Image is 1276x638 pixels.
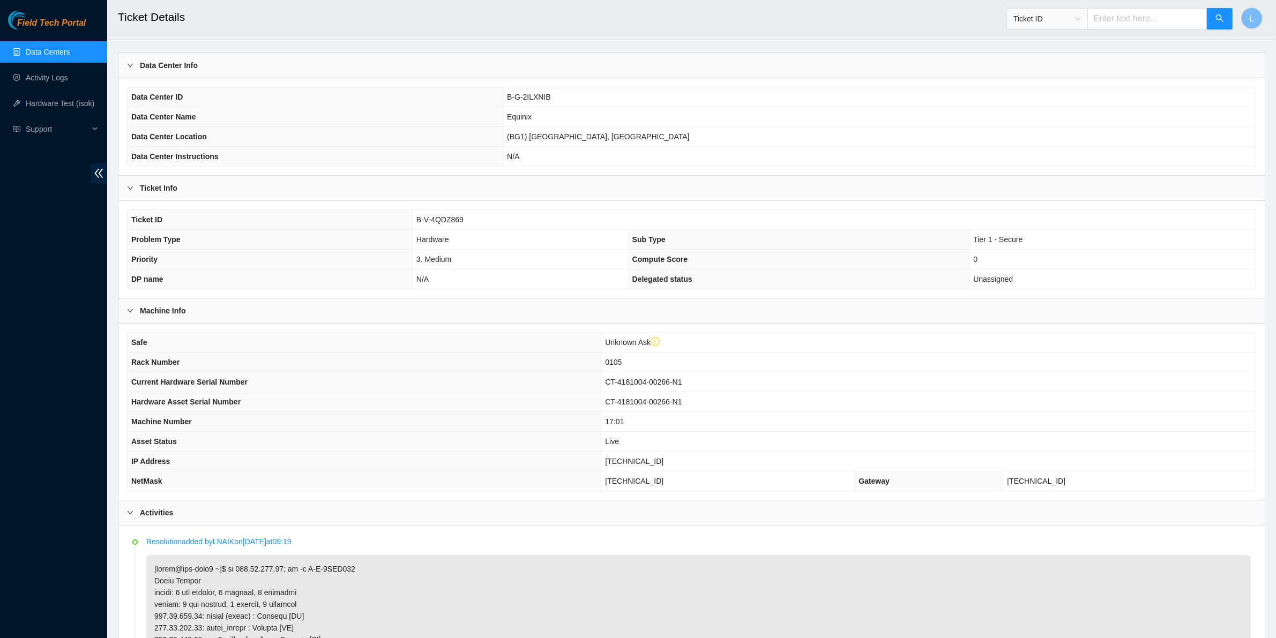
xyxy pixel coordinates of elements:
span: right [127,307,133,314]
a: Akamai TechnologiesField Tech Portal [8,19,86,33]
a: Hardware Test (isok) [26,99,94,108]
span: right [127,509,133,516]
span: Compute Score [632,255,688,264]
input: Enter text here... [1087,8,1207,29]
span: B-G-2ILXNIB [507,93,551,101]
span: double-left [91,163,107,183]
span: Gateway [859,477,890,485]
a: Activity Logs [26,73,68,82]
span: Rack Number [131,358,180,366]
div: Machine Info [118,298,1265,323]
span: Field Tech Portal [17,18,86,28]
button: L [1241,7,1263,29]
span: right [127,62,133,69]
span: [TECHNICAL_ID] [1007,477,1065,485]
span: Data Center Name [131,112,196,121]
span: Data Center Instructions [131,152,219,161]
span: Hardware [416,235,449,244]
span: L [1250,12,1255,25]
button: search [1207,8,1233,29]
span: Data Center ID [131,93,183,101]
span: IP Address [131,457,170,466]
img: Akamai Technologies [8,11,54,29]
span: B-V-4QDZ869 [416,215,464,224]
span: Priority [131,255,158,264]
span: Sub Type [632,235,666,244]
b: Activities [140,507,173,519]
span: Delegated status [632,275,692,283]
div: Data Center Info [118,53,1265,78]
div: Ticket Info [118,176,1265,200]
p: Resolution added by LNAIK on [DATE] at 09:19 [146,536,1251,547]
span: Problem Type [131,235,181,244]
span: Hardware Asset Serial Number [131,397,241,406]
span: Current Hardware Serial Number [131,378,248,386]
span: Safe [131,338,147,347]
span: Equinix [507,112,532,121]
span: [TECHNICAL_ID] [605,457,663,466]
span: 3. Medium [416,255,451,264]
span: N/A [507,152,519,161]
span: Ticket ID [1013,11,1081,27]
span: NetMask [131,477,162,485]
a: Data Centers [26,48,70,56]
span: Unassigned [973,275,1013,283]
span: read [13,125,20,133]
span: Unknown Ask [605,338,660,347]
span: Live [605,437,619,446]
span: CT-4181004-00266-N1 [605,397,682,406]
span: 17:01 [605,417,624,426]
span: N/A [416,275,429,283]
span: (BG1) [GEOGRAPHIC_DATA], [GEOGRAPHIC_DATA] [507,132,689,141]
span: 0 [973,255,977,264]
span: Tier 1 - Secure [973,235,1023,244]
span: 0105 [605,358,622,366]
span: right [127,185,133,191]
span: Asset Status [131,437,177,446]
b: Machine Info [140,305,186,317]
span: search [1215,14,1224,24]
b: Data Center Info [140,59,198,71]
span: Data Center Location [131,132,207,141]
span: Machine Number [131,417,192,426]
span: DP name [131,275,163,283]
span: Ticket ID [131,215,162,224]
span: Support [26,118,89,140]
span: exclamation-circle [651,337,660,347]
span: CT-4181004-00266-N1 [605,378,682,386]
b: Ticket Info [140,182,177,194]
div: Activities [118,500,1265,525]
span: [TECHNICAL_ID] [605,477,663,485]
